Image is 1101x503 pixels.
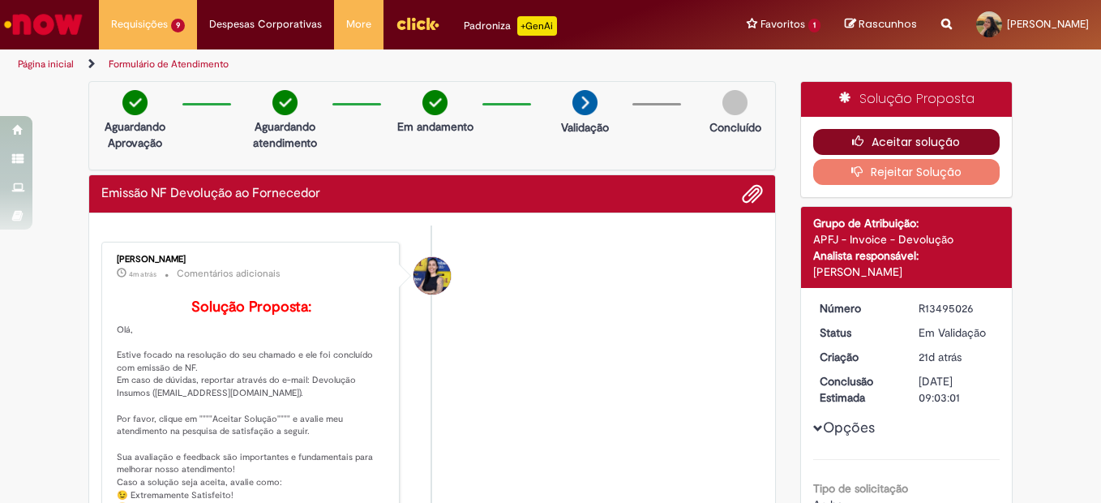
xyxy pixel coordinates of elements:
[919,325,994,341] div: Em Validação
[209,16,322,32] span: Despesas Corporativas
[246,118,324,151] p: Aguardando atendimento
[96,118,174,151] p: Aguardando Aprovação
[517,16,557,36] p: +GenAi
[117,255,387,264] div: [PERSON_NAME]
[2,8,85,41] img: ServiceNow
[272,90,298,115] img: check-circle-green.png
[109,58,229,71] a: Formulário de Atendimento
[129,269,156,279] time: 29/09/2025 10:23:53
[813,247,1000,264] div: Analista responsável:
[346,16,371,32] span: More
[177,267,281,281] small: Comentários adicionais
[742,183,763,204] button: Adicionar anexos
[396,11,439,36] img: click_logo_yellow_360x200.png
[813,129,1000,155] button: Aceitar solução
[808,349,907,365] dt: Criação
[122,90,148,115] img: check-circle-green.png
[101,187,320,201] h2: Emissão NF Devolução ao Fornecedor Histórico de tíquete
[464,16,557,36] div: Padroniza
[919,373,994,406] div: [DATE] 09:03:01
[859,16,917,32] span: Rascunhos
[808,19,820,32] span: 1
[709,119,761,135] p: Concluído
[813,264,1000,280] div: [PERSON_NAME]
[1007,17,1089,31] span: [PERSON_NAME]
[813,481,908,496] b: Tipo de solicitação
[845,17,917,32] a: Rascunhos
[813,159,1000,185] button: Rejeitar Solução
[18,58,74,71] a: Página inicial
[919,349,994,365] div: 08/09/2025 12:10:18
[813,231,1000,247] div: APFJ - Invoice - Devolução
[919,350,962,364] span: 21d atrás
[413,257,451,294] div: Melissa Paduani
[760,16,805,32] span: Favoritos
[722,90,748,115] img: img-circle-grey.png
[813,215,1000,231] div: Grupo de Atribuição:
[561,119,609,135] p: Validação
[422,90,448,115] img: check-circle-green.png
[129,269,156,279] span: 4m atrás
[808,325,907,341] dt: Status
[801,82,1013,117] div: Solução Proposta
[919,300,994,316] div: R13495026
[191,298,311,316] b: Solução Proposta:
[111,16,168,32] span: Requisições
[171,19,185,32] span: 9
[12,49,722,80] ul: Trilhas de página
[808,300,907,316] dt: Número
[397,118,473,135] p: Em andamento
[919,350,962,364] time: 08/09/2025 12:10:18
[808,373,907,406] dt: Conclusão Estimada
[572,90,598,115] img: arrow-next.png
